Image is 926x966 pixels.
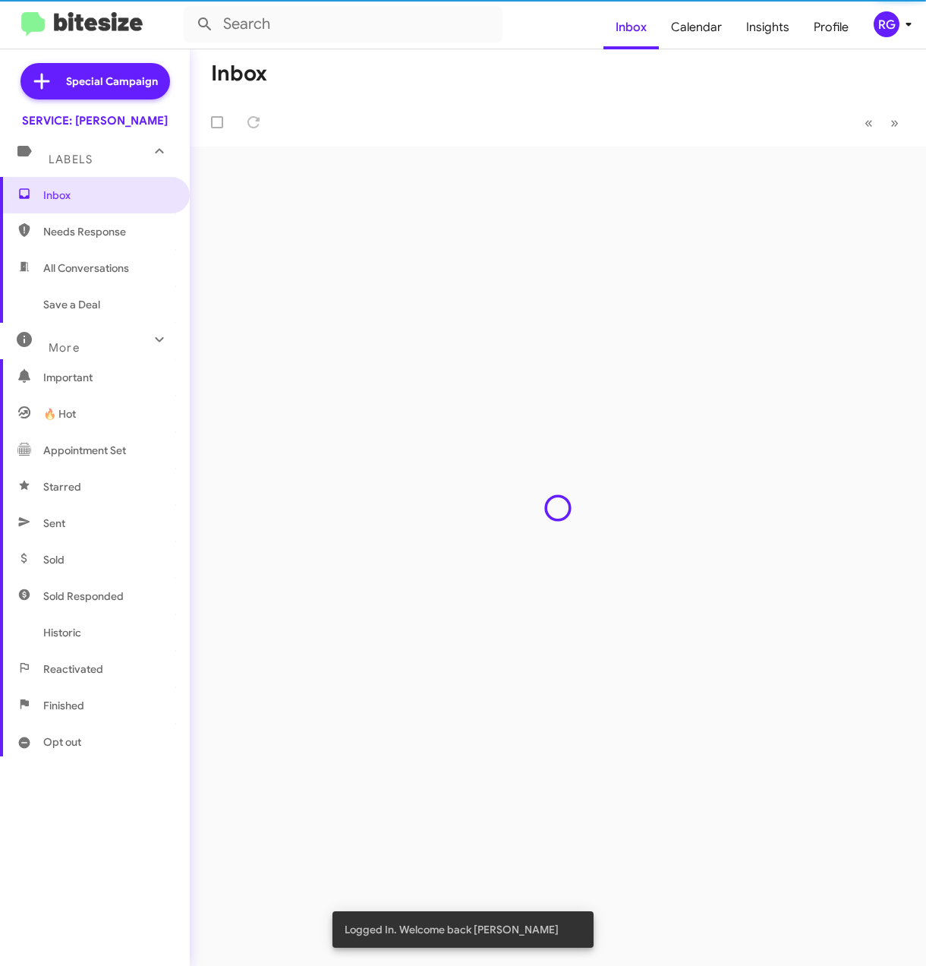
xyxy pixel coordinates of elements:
[43,479,81,494] span: Starred
[603,5,659,49] a: Inbox
[43,698,84,713] span: Finished
[43,661,103,677] span: Reactivated
[66,74,158,89] span: Special Campaign
[345,922,559,937] span: Logged In. Welcome back [PERSON_NAME]
[659,5,734,49] a: Calendar
[43,260,129,276] span: All Conversations
[43,734,81,750] span: Opt out
[802,5,861,49] a: Profile
[43,297,100,312] span: Save a Deal
[43,406,76,421] span: 🔥 Hot
[855,107,882,138] button: Previous
[890,113,899,132] span: »
[43,224,172,239] span: Needs Response
[22,113,168,128] div: SERVICE: [PERSON_NAME]
[211,62,267,86] h1: Inbox
[43,443,126,458] span: Appointment Set
[43,370,172,385] span: Important
[874,11,899,37] div: RG
[865,113,873,132] span: «
[49,341,80,355] span: More
[43,188,172,203] span: Inbox
[734,5,802,49] a: Insights
[43,552,65,567] span: Sold
[43,625,81,640] span: Historic
[856,107,908,138] nav: Page navigation example
[184,6,502,43] input: Search
[881,107,908,138] button: Next
[861,11,909,37] button: RG
[43,589,124,604] span: Sold Responded
[20,63,170,99] a: Special Campaign
[49,153,93,166] span: Labels
[43,516,65,531] span: Sent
